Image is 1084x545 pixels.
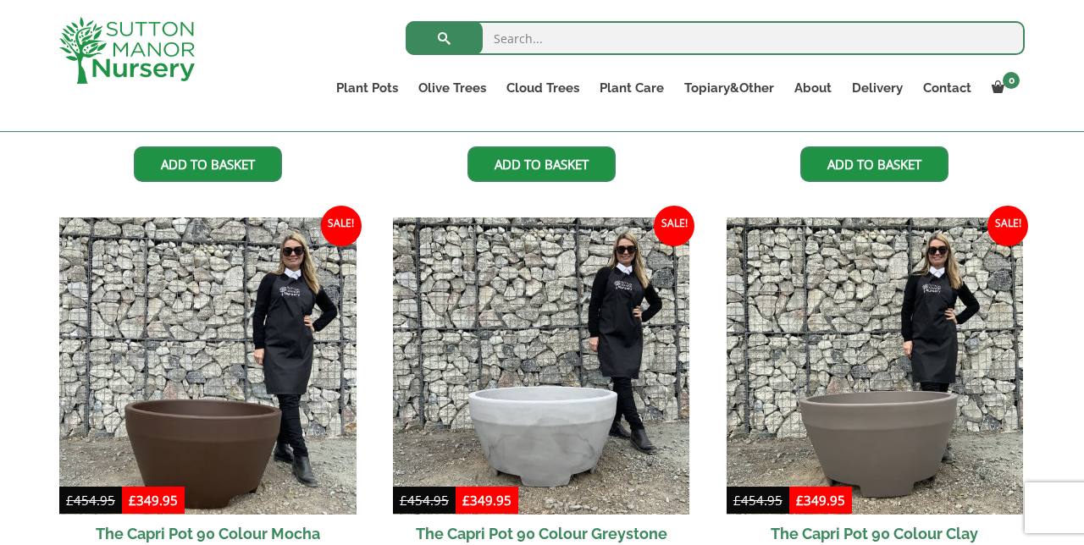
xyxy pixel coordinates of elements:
span: £ [796,492,804,509]
bdi: 349.95 [129,492,178,509]
span: £ [400,492,407,509]
bdi: 454.95 [400,492,449,509]
img: The Capri Pot 90 Colour Greystone [393,217,690,515]
span: £ [733,492,741,509]
a: Delivery [842,76,913,100]
a: Cloud Trees [496,76,589,100]
bdi: 454.95 [66,492,115,509]
span: £ [129,492,136,509]
a: About [784,76,842,100]
a: Topiary&Other [674,76,784,100]
span: 0 [1003,72,1020,89]
img: logo [59,17,195,84]
a: Add to basket: “The Capri Pot 90 Colour Terracotta” [134,146,282,182]
a: Olive Trees [408,76,496,100]
bdi: 454.95 [733,492,783,509]
a: Add to basket: “The Capri Pot 90 Colour Charcoal” [467,146,616,182]
input: Search... [406,21,1025,55]
span: Sale! [987,206,1028,246]
a: Plant Pots [326,76,408,100]
bdi: 349.95 [462,492,512,509]
span: Sale! [321,206,362,246]
a: Add to basket: “The Capri Pot 90 Colour Snow White” [800,146,948,182]
a: Contact [913,76,982,100]
bdi: 349.95 [796,492,845,509]
span: £ [66,492,74,509]
span: Sale! [654,206,694,246]
img: The Capri Pot 90 Colour Clay [727,217,1024,515]
img: The Capri Pot 90 Colour Mocha [59,217,357,515]
a: Plant Care [589,76,674,100]
span: £ [462,492,470,509]
a: 0 [982,76,1025,100]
